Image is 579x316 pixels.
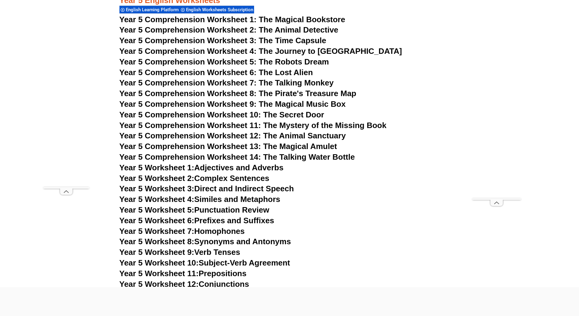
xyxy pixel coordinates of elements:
[478,247,579,316] iframe: Chat Widget
[119,248,240,257] a: Year 5 Worksheet 9:Verb Tenses
[119,25,339,34] a: Year 5 Comprehension Worksheet 2: The Animal Detective
[119,237,195,246] span: Year 5 Worksheet 8:
[43,16,89,187] iframe: Advertisement
[119,131,346,140] a: Year 5 Comprehension Worksheet 12: The Animal Sanctuary
[119,248,195,257] span: Year 5 Worksheet 9:
[119,68,313,77] a: Year 5 Comprehension Worksheet 6: The Lost Alien
[119,57,329,66] a: Year 5 Comprehension Worksheet 5: The Robots Dream
[119,280,249,289] a: Year 5 Worksheet 12:Conjunctions
[119,216,195,225] span: Year 5 Worksheet 6:
[119,237,291,246] a: Year 5 Worksheet 8:Synonyms and Antonyms
[119,195,281,204] a: Year 5 Worksheet 4:Similes and Metaphors
[119,152,355,161] a: Year 5 Comprehension Worksheet 14: The Talking Water Bottle
[119,15,345,24] a: Year 5 Comprehension Worksheet 1: The Magical Bookstore
[119,280,199,289] span: Year 5 Worksheet 12:
[186,7,255,12] span: English Worksheets Subscription
[119,184,294,193] a: Year 5 Worksheet 3:Direct and Indirect Speech
[119,36,326,45] a: Year 5 Comprehension Worksheet 3: The Time Capsule
[180,5,254,14] div: English Worksheets Subscription
[119,227,195,236] span: Year 5 Worksheet 7:
[119,174,269,183] a: Year 5 Worksheet 2:Complex Sentences
[119,269,199,278] span: Year 5 Worksheet 11:
[119,163,195,172] span: Year 5 Worksheet 1:
[119,184,195,193] span: Year 5 Worksheet 3:
[119,258,199,267] span: Year 5 Worksheet 10:
[119,142,337,151] a: Year 5 Comprehension Worksheet 13: The Magical Amulet
[119,89,357,98] a: Year 5 Comprehension Worksheet 8: The Pirate's Treasure Map
[119,195,195,204] span: Year 5 Worksheet 4:
[119,163,284,172] a: Year 5 Worksheet 1:Adjectives and Adverbs
[119,121,387,130] a: Year 5 Comprehension Worksheet 11: The Mystery of the Missing Book
[119,205,195,214] span: Year 5 Worksheet 5:
[472,16,521,198] iframe: Advertisement
[119,205,269,214] a: Year 5 Worksheet 5:Punctuation Review
[119,269,246,278] a: Year 5 Worksheet 11:Prepositions
[119,78,334,87] a: Year 5 Comprehension Worksheet 7: The Talking Monkey
[126,7,181,12] span: English Learning Platform
[119,216,274,225] a: Year 5 Worksheet 6:Prefixes and Suffixes
[119,227,245,236] a: Year 5 Worksheet 7:Homophones
[119,174,195,183] span: Year 5 Worksheet 2:
[179,287,400,314] iframe: Advertisement
[119,5,180,14] div: English Learning Platform
[119,258,290,267] a: Year 5 Worksheet 10:Subject-Verb Agreement
[119,99,346,109] a: Year 5 Comprehension Worksheet 9: The Magical Music Box
[119,47,402,56] a: Year 5 Comprehension Worksheet 4: The Journey to [GEOGRAPHIC_DATA]
[119,110,324,119] a: Year 5 Comprehension Worksheet 10: The Secret Door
